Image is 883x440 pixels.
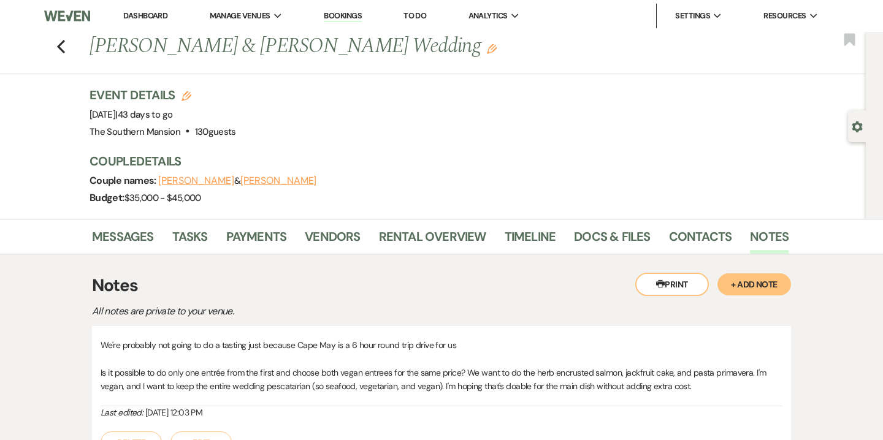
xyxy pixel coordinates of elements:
button: Print [635,273,709,296]
a: Rental Overview [379,227,486,254]
a: Notes [750,227,789,254]
h3: Notes [92,273,791,298]
a: Timeline [505,227,556,254]
span: Settings [675,10,710,22]
span: [DATE] [90,108,172,121]
div: [DATE] 12:03 PM [101,406,782,419]
a: Messages [92,227,154,254]
a: Bookings [324,10,362,22]
span: Budget: [90,191,124,204]
a: Docs & Files [574,227,650,254]
span: 130 guests [195,126,236,138]
span: Couple names: [90,174,158,187]
span: Manage Venues [210,10,270,22]
span: Analytics [468,10,508,22]
p: We're probably not going to do a tasting just because Cape May is a 6 hour round trip drive for us [101,338,782,352]
p: All notes are private to your venue. [92,303,521,319]
span: & [158,175,316,187]
h3: Event Details [90,86,236,104]
a: Dashboard [123,10,167,21]
a: Vendors [305,227,360,254]
h1: [PERSON_NAME] & [PERSON_NAME] Wedding [90,32,639,61]
p: Is it possible to do only one entrée from the first and choose both vegan entrees for the same pr... [101,366,782,393]
span: $35,000 - $45,000 [124,192,201,204]
img: Weven Logo [44,3,90,29]
span: The Southern Mansion [90,126,180,138]
a: To Do [403,10,426,21]
a: Tasks [172,227,208,254]
a: Contacts [669,227,732,254]
i: Last edited: [101,407,143,418]
a: Payments [226,227,287,254]
span: 43 days to go [118,108,173,121]
span: | [115,108,172,121]
button: [PERSON_NAME] [158,176,234,186]
button: + Add Note [717,273,791,295]
span: Resources [763,10,806,22]
button: Open lead details [852,120,863,132]
button: Edit [487,43,497,54]
h3: Couple Details [90,153,776,170]
button: [PERSON_NAME] [240,176,316,186]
